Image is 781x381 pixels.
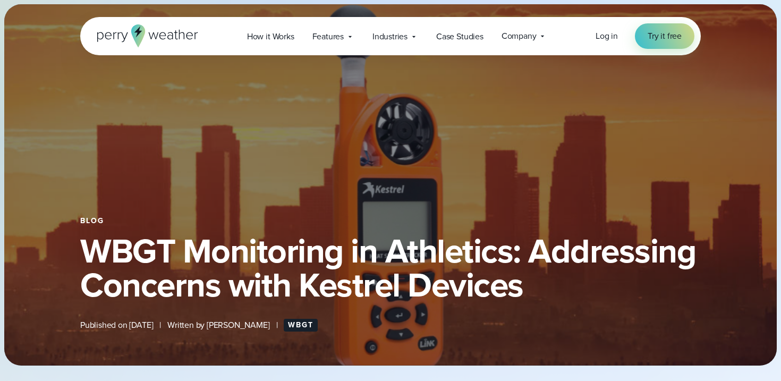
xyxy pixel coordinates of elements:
[427,26,493,47] a: Case Studies
[596,30,618,43] a: Log in
[80,217,701,225] div: Blog
[238,26,303,47] a: How it Works
[247,30,294,43] span: How it Works
[312,30,344,43] span: Features
[648,30,682,43] span: Try it free
[167,319,269,332] span: Written by [PERSON_NAME]
[502,30,537,43] span: Company
[276,319,278,332] span: |
[372,30,408,43] span: Industries
[635,23,694,49] a: Try it free
[80,234,701,302] h1: WBGT Monitoring in Athletics: Addressing Concerns with Kestrel Devices
[80,319,153,332] span: Published on [DATE]
[159,319,161,332] span: |
[436,30,483,43] span: Case Studies
[284,319,318,332] a: WBGT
